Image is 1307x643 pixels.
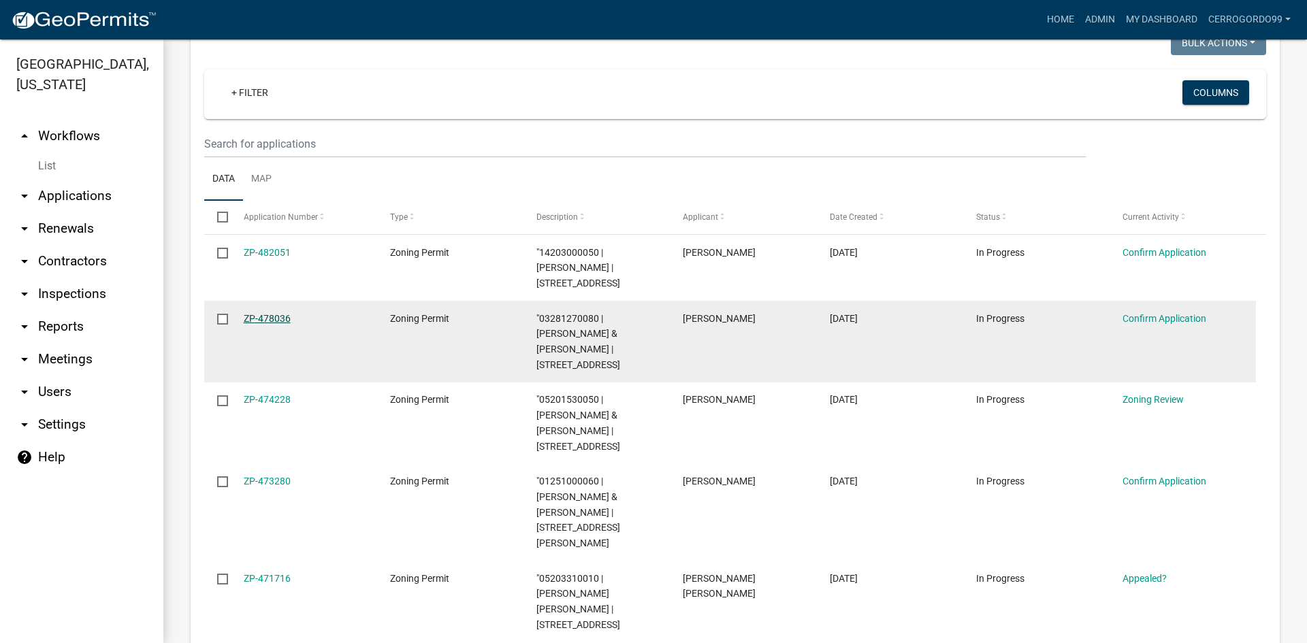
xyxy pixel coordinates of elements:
i: arrow_drop_up [16,128,33,144]
span: Status [976,212,1000,222]
span: Forrest Estrem [683,476,756,487]
datatable-header-cell: Type [377,201,523,233]
span: Current Activity [1123,212,1179,222]
datatable-header-cell: Description [523,201,670,233]
a: Admin [1080,7,1120,33]
a: Confirm Application [1123,247,1206,258]
i: arrow_drop_down [16,286,33,302]
i: arrow_drop_down [16,384,33,400]
span: Zoning Permit [390,476,449,487]
i: arrow_drop_down [16,220,33,237]
span: Type [390,212,408,222]
datatable-header-cell: Select [204,201,230,233]
a: ZP-482051 [244,247,291,258]
span: Michael Dean Smith [683,573,756,599]
i: arrow_drop_down [16,351,33,367]
a: Map [243,158,280,201]
input: Search for applications [204,130,1086,158]
a: Confirm Application [1123,476,1206,487]
a: Cerrogordo99 [1203,7,1296,33]
a: ZP-471716 [244,573,291,584]
span: Tringa Ahmeti [683,247,756,258]
span: "05203310010 | SMITH MICHAEL DEAN | 2424 242ND ST [536,573,620,630]
span: In Progress [976,313,1024,324]
span: "01251000060 | TIDRICK JESSE R & LAURA R | 20573 FINCH AVE [536,476,620,548]
a: Zoning Review [1123,394,1184,405]
span: "14203000050 | BRADY GLENN R | 8259 125TH ST [536,247,620,289]
datatable-header-cell: Date Created [816,201,963,233]
a: ZP-473280 [244,476,291,487]
span: 09/05/2025 [830,394,858,405]
a: + Filter [221,80,279,105]
span: "03281270080 | WILLIS DIXIE J & WILLIS CLINT | 15467 WINNEBAGO AVE [536,313,620,370]
datatable-header-cell: Applicant [670,201,816,233]
span: In Progress [976,394,1024,405]
i: help [16,449,33,465]
span: Clint willis [683,313,756,324]
span: Zoning Permit [390,573,449,584]
span: 09/03/2025 [830,476,858,487]
span: 09/22/2025 [830,247,858,258]
datatable-header-cell: Status [963,201,1110,233]
button: Columns [1182,80,1249,105]
span: In Progress [976,247,1024,258]
a: Home [1042,7,1080,33]
datatable-header-cell: Application Number [230,201,376,233]
span: Application Number [244,212,318,222]
a: Confirm Application [1123,313,1206,324]
a: Data [204,158,243,201]
i: arrow_drop_down [16,318,33,335]
datatable-header-cell: Current Activity [1110,201,1256,233]
a: ZP-478036 [244,313,291,324]
span: Zoning Permit [390,247,449,258]
span: "05201530050 | VIZE STEPHEN P & JAMIE J | 15517 BASSWOOD AVE [536,394,620,451]
span: Date Created [830,212,877,222]
span: Zoning Permit [390,313,449,324]
a: My Dashboard [1120,7,1203,33]
i: arrow_drop_down [16,253,33,269]
span: 09/13/2025 [830,313,858,324]
a: Appealed? [1123,573,1167,584]
span: In Progress [976,476,1024,487]
span: In Progress [976,573,1024,584]
span: Stephen Vize [683,394,756,405]
span: Applicant [683,212,718,222]
span: Zoning Permit [390,394,449,405]
i: arrow_drop_down [16,416,33,433]
button: Bulk Actions [1171,31,1266,55]
span: Description [536,212,578,222]
span: 08/31/2025 [830,573,858,584]
i: arrow_drop_down [16,188,33,204]
a: ZP-474228 [244,394,291,405]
